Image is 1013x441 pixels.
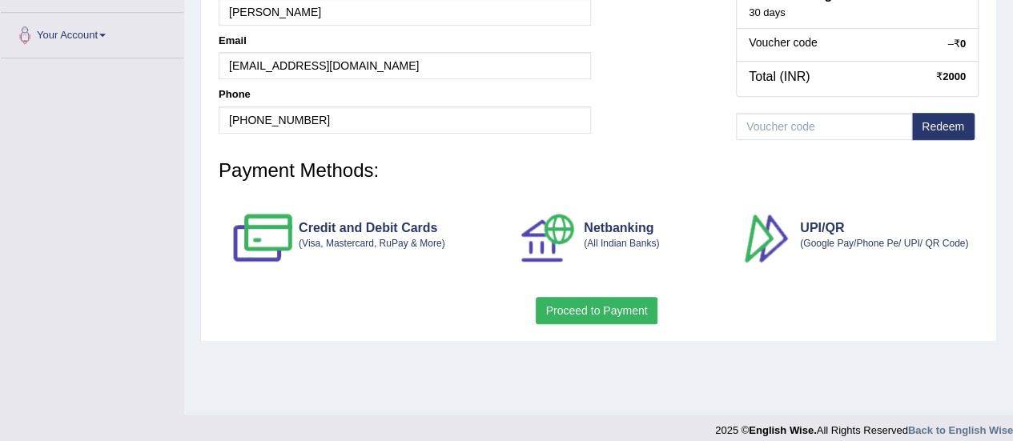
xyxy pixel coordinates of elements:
[512,205,728,249] h4: Netbanking
[749,37,966,49] h5: Voucher code
[736,113,912,140] input: Voucher code
[728,205,971,249] h4: UPI/QR
[960,38,966,50] strong: 0
[1,13,183,53] a: Your Account
[219,34,247,48] label: Email
[749,6,966,20] div: 30 days
[911,113,975,140] button: Redeem
[219,160,979,181] h3: Payment Methods:
[800,238,968,249] small: (Google Pay/Phone Pe/ UPI/ QR Code)
[536,297,658,324] button: Proceed to Payment
[299,238,445,249] small: (Visa, Mastercard, RuPay & More)
[948,37,966,51] div: –₹
[219,87,251,102] label: Phone
[584,238,659,249] small: (All Indian Banks)
[749,70,966,84] h4: Total (INR)
[715,415,1013,438] div: 2025 © All Rights Reserved
[943,70,966,82] strong: 2000
[908,424,1013,436] a: Back to English Wise
[227,205,512,249] h4: Credit and Debit Cards
[749,424,816,436] strong: English Wise.
[936,70,966,84] div: ₹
